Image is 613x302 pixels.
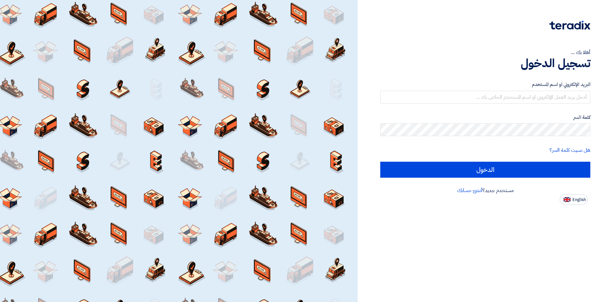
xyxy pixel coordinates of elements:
input: الدخول [380,162,590,178]
button: English [560,194,588,205]
span: English [572,197,586,202]
div: أهلا بك ... [380,49,590,56]
img: Teradix logo [549,21,590,30]
div: مستخدم جديد؟ [380,187,590,194]
input: أدخل بريد العمل الإلكتروني او اسم المستخدم الخاص بك ... [380,91,590,104]
h1: تسجيل الدخول [380,56,590,70]
label: البريد الإلكتروني او اسم المستخدم [380,81,590,88]
a: هل نسيت كلمة السر؟ [549,146,590,154]
img: en-US.png [564,197,571,202]
label: كلمة السر [380,114,590,121]
a: أنشئ حسابك [457,187,482,194]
